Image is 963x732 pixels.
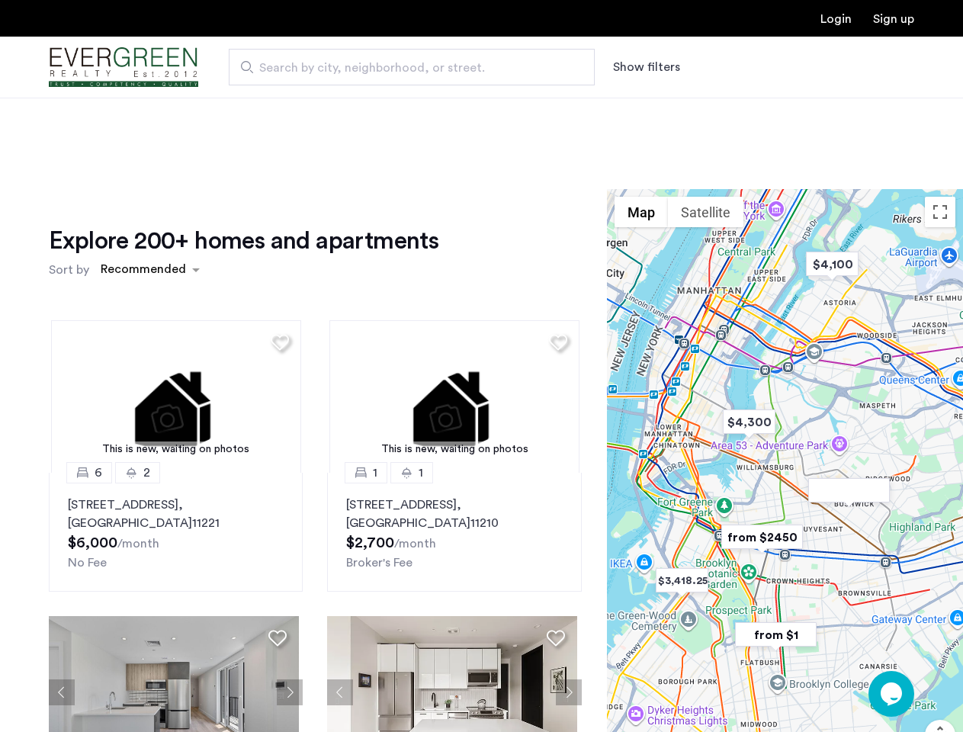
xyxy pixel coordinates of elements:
ng-select: sort-apartment [93,256,207,284]
span: 6 [95,464,102,482]
span: No Fee [68,557,107,569]
img: 1.gif [51,320,301,473]
a: 11[STREET_ADDRESS], [GEOGRAPHIC_DATA]11210Broker's Fee [327,473,581,592]
button: Toggle fullscreen view [925,197,955,227]
label: Sort by [49,261,89,279]
span: 1 [373,464,377,482]
div: $3,418.25 [650,563,714,598]
button: Previous apartment [49,679,75,705]
div: Recommended [98,260,186,282]
a: Login [820,13,852,25]
iframe: chat widget [868,671,917,717]
sub: /month [117,538,159,550]
div: This is new, waiting on photos [59,441,294,457]
sub: /month [394,538,436,550]
span: 2 [143,464,150,482]
button: Show or hide filters [613,58,680,76]
a: This is new, waiting on photos [51,320,301,473]
button: Next apartment [556,679,582,705]
a: Registration [873,13,914,25]
span: 1 [419,464,423,482]
h1: Explore 200+ homes and apartments [49,226,438,256]
p: [STREET_ADDRESS] 11210 [346,496,562,532]
button: Next apartment [277,679,303,705]
img: 1.gif [329,320,579,473]
div: from $1 [729,618,823,652]
span: Search by city, neighborhood, or street. [259,59,552,77]
button: Show street map [615,197,668,227]
div: from $2600 [802,474,896,508]
a: This is new, waiting on photos [329,320,579,473]
div: $4,300 [717,405,782,439]
input: Apartment Search [229,49,595,85]
a: Cazamio Logo [49,39,198,96]
span: $6,000 [68,535,117,551]
span: $2,700 [346,535,394,551]
div: from $2450 [715,520,809,554]
div: $4,100 [800,247,865,281]
p: [STREET_ADDRESS] 11221 [68,496,284,532]
div: This is new, waiting on photos [337,441,572,457]
img: logo [49,39,198,96]
span: Broker's Fee [346,557,412,569]
button: Show satellite imagery [668,197,743,227]
button: Previous apartment [327,679,353,705]
a: 62[STREET_ADDRESS], [GEOGRAPHIC_DATA]11221No Fee [49,473,303,592]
